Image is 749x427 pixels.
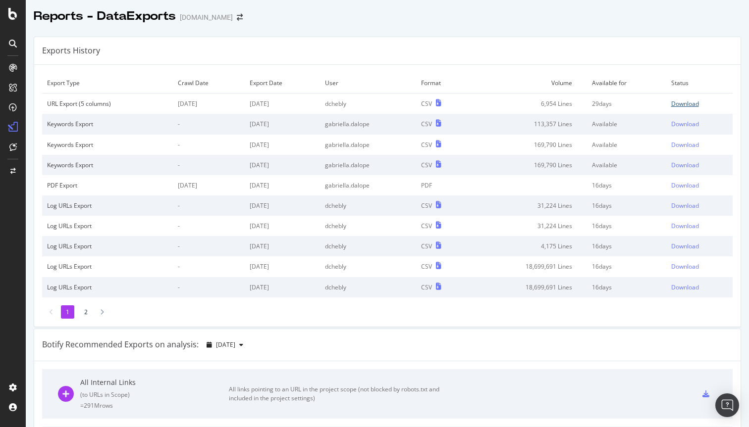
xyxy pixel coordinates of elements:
[47,181,168,190] div: PDF Export
[173,256,245,277] td: -
[587,195,666,216] td: 16 days
[173,135,245,155] td: -
[421,222,432,230] div: CSV
[592,161,661,169] div: Available
[416,175,470,195] td: PDF
[320,73,417,94] td: User
[592,120,661,128] div: Available
[320,256,417,277] td: dchebly
[320,175,417,195] td: gabriella.dalope
[47,201,168,210] div: Log URLs Export
[320,216,417,236] td: dchebly
[470,195,587,216] td: 31,224 Lines
[671,222,728,230] a: Download
[587,216,666,236] td: 16 days
[61,305,74,319] li: 1
[666,73,733,94] td: Status
[173,114,245,134] td: -
[47,242,168,250] div: Log URLs Export
[421,201,432,210] div: CSV
[416,73,470,94] td: Format
[80,390,229,399] div: ( to URLs in Scope )
[47,99,168,108] div: URL Export (5 columns)
[173,94,245,114] td: [DATE]
[245,256,320,277] td: [DATE]
[671,201,728,210] a: Download
[173,277,245,297] td: -
[80,401,229,410] div: = 291M rows
[671,262,699,271] div: Download
[47,141,168,149] div: Keywords Export
[245,155,320,175] td: [DATE]
[47,161,168,169] div: Keywords Export
[229,385,452,403] div: All links pointing to an URL in the project scope (not blocked by robots.txt and included in the ...
[237,14,243,21] div: arrow-right-arrow-left
[320,195,417,216] td: dchebly
[47,283,168,291] div: Log URLs Export
[470,216,587,236] td: 31,224 Lines
[320,114,417,134] td: gabriella.dalope
[245,114,320,134] td: [DATE]
[245,236,320,256] td: [DATE]
[587,236,666,256] td: 16 days
[671,283,728,291] a: Download
[173,73,245,94] td: Crawl Date
[173,155,245,175] td: -
[671,99,699,108] div: Download
[42,45,100,56] div: Exports History
[47,222,168,230] div: Log URLs Export
[421,141,432,149] div: CSV
[671,141,728,149] a: Download
[470,277,587,297] td: 18,699,691 Lines
[671,262,728,271] a: Download
[470,94,587,114] td: 6,954 Lines
[470,114,587,134] td: 113,357 Lines
[320,135,417,155] td: gabriella.dalope
[470,73,587,94] td: Volume
[203,337,247,353] button: [DATE]
[587,175,666,195] td: 16 days
[245,175,320,195] td: [DATE]
[245,195,320,216] td: [DATE]
[47,120,168,128] div: Keywords Export
[671,222,699,230] div: Download
[671,99,728,108] a: Download
[245,277,320,297] td: [DATE]
[173,236,245,256] td: -
[671,181,728,190] a: Download
[173,216,245,236] td: -
[671,120,728,128] a: Download
[421,99,432,108] div: CSV
[421,242,432,250] div: CSV
[671,181,699,190] div: Download
[320,277,417,297] td: dchebly
[216,340,235,349] span: 2025 Sep. 13th
[173,195,245,216] td: -
[34,8,176,25] div: Reports - DataExports
[715,393,739,417] div: Open Intercom Messenger
[470,236,587,256] td: 4,175 Lines
[587,94,666,114] td: 29 days
[470,135,587,155] td: 169,790 Lines
[671,283,699,291] div: Download
[671,120,699,128] div: Download
[671,161,699,169] div: Download
[320,94,417,114] td: dchebly
[180,12,233,22] div: [DOMAIN_NAME]
[245,94,320,114] td: [DATE]
[470,155,587,175] td: 169,790 Lines
[421,120,432,128] div: CSV
[671,201,699,210] div: Download
[42,339,199,350] div: Botify Recommended Exports on analysis:
[592,141,661,149] div: Available
[421,262,432,271] div: CSV
[42,73,173,94] td: Export Type
[320,236,417,256] td: dchebly
[587,256,666,277] td: 16 days
[587,73,666,94] td: Available for
[80,378,229,387] div: All Internal Links
[320,155,417,175] td: gabriella.dalope
[421,283,432,291] div: CSV
[671,242,699,250] div: Download
[47,262,168,271] div: Log URLs Export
